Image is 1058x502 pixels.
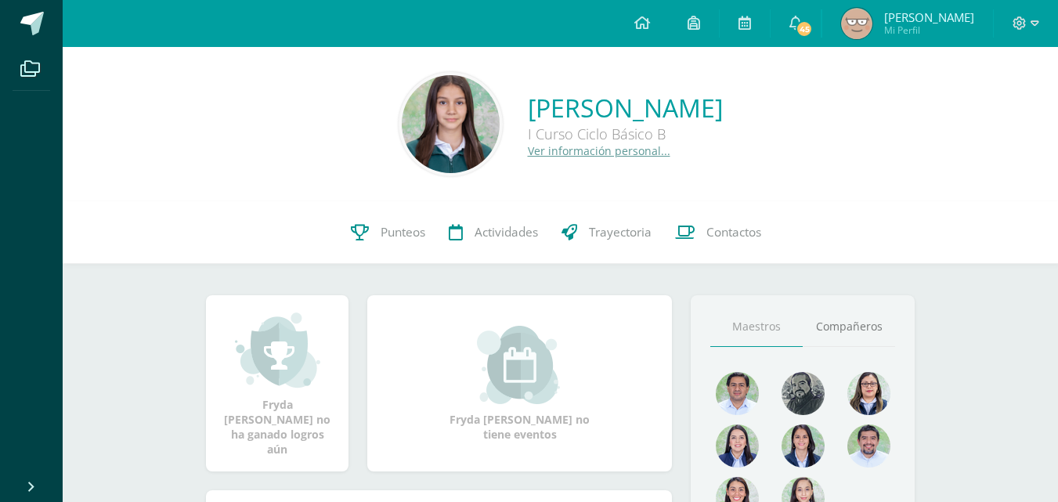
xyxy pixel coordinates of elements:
[884,9,974,25] span: [PERSON_NAME]
[847,372,890,415] img: 9e1b7ce4e6aa0d8e84a9b74fa5951954.png
[528,143,670,158] a: Ver información personal...
[782,372,825,415] img: 4179e05c207095638826b52d0d6e7b97.png
[550,201,663,264] a: Trayectoria
[847,424,890,468] img: 2928173b59948196966dad9e2036a027.png
[710,307,803,347] a: Maestros
[442,326,598,442] div: Fryda [PERSON_NAME] no tiene eventos
[589,224,652,240] span: Trayectoria
[475,224,538,240] span: Actividades
[339,201,437,264] a: Punteos
[402,75,500,173] img: 68bf3606ffcb4c384e3610954fba948a.png
[803,307,895,347] a: Compañeros
[841,8,872,39] img: 9c98bbe379099fee322dc40a884c11d7.png
[796,20,813,38] span: 45
[528,125,723,143] div: I Curso Ciclo Básico B
[782,424,825,468] img: d4e0c534ae446c0d00535d3bb96704e9.png
[706,224,761,240] span: Contactos
[716,372,759,415] img: 1e7bfa517bf798cc96a9d855bf172288.png
[663,201,773,264] a: Contactos
[716,424,759,468] img: 421193c219fb0d09e137c3cdd2ddbd05.png
[884,23,974,37] span: Mi Perfil
[437,201,550,264] a: Actividades
[528,91,723,125] a: [PERSON_NAME]
[477,326,562,404] img: event_small.png
[222,311,333,457] div: Fryda [PERSON_NAME] no ha ganado logros aún
[235,311,320,389] img: achievement_small.png
[381,224,425,240] span: Punteos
